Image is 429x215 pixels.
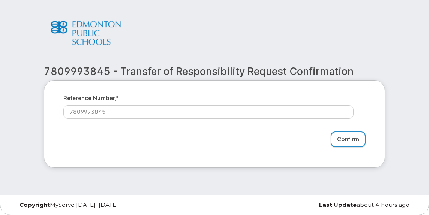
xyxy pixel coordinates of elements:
[44,66,385,77] h2: 7809993845 - Transfer of Responsibility Request Confirmation
[19,201,50,208] strong: Copyright
[14,202,214,208] div: MyServe [DATE]–[DATE]
[63,94,118,102] label: Reference number
[319,201,357,208] strong: Last Update
[214,202,415,208] div: about 4 hours ago
[50,19,122,46] img: Edmonton Public School Boards
[115,94,118,102] abbr: required
[331,131,366,148] input: Confirm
